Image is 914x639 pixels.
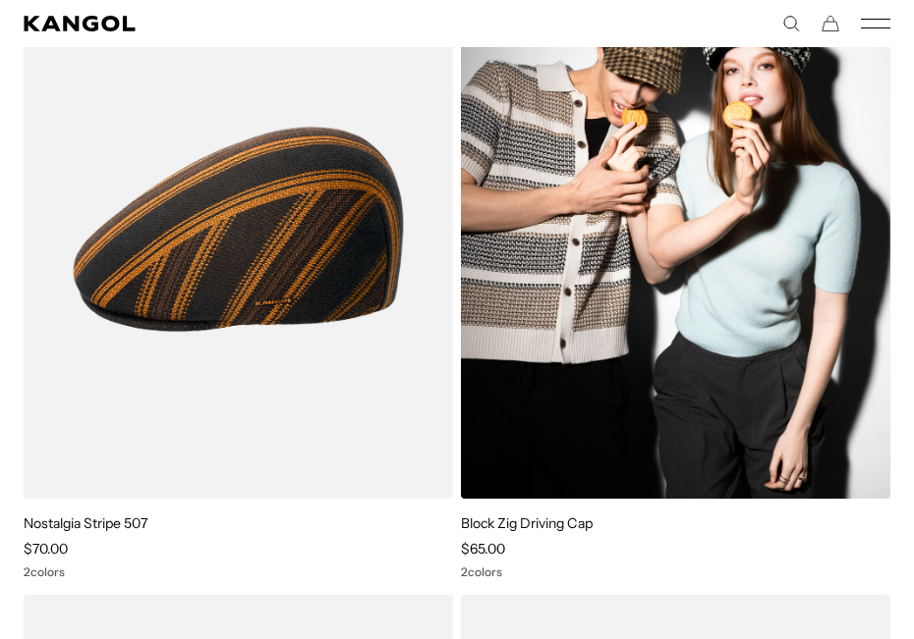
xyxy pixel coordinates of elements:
[24,514,147,532] a: Nostalgia Stripe 507
[461,540,505,558] span: $65.00
[782,15,800,32] summary: Search here
[24,16,457,31] a: Kangol
[461,565,890,579] div: 2 colors
[24,540,68,558] span: $70.00
[822,15,839,32] button: Cart
[461,514,593,532] a: Block Zig Driving Cap
[24,565,453,579] div: 2 colors
[861,15,890,32] button: Mobile Menu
